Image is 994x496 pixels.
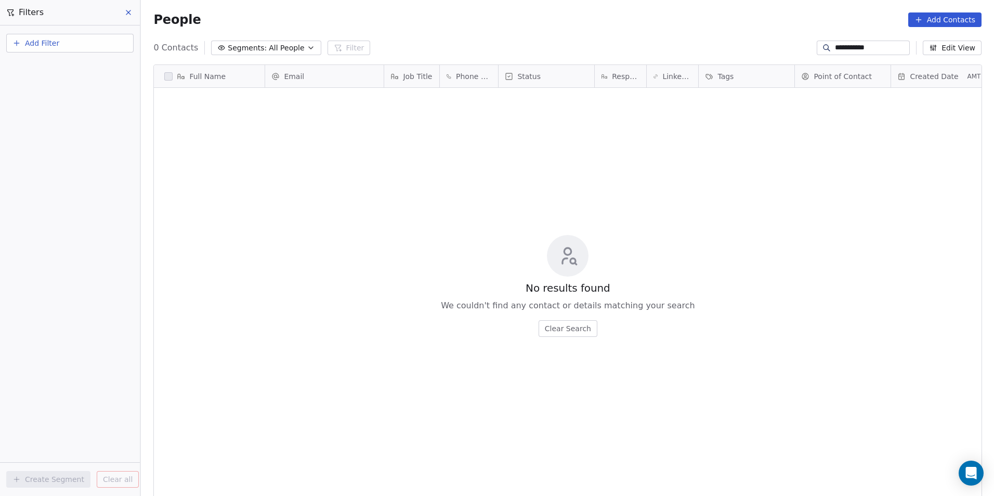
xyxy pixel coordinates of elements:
[228,43,267,54] span: Segments:
[795,65,891,87] div: Point of Contact
[284,71,304,82] span: Email
[440,65,498,87] div: Phone Number
[328,41,371,55] button: Filter
[910,71,958,82] span: Created Date
[662,71,692,82] span: LinkedIn URL
[612,71,640,82] span: Response
[595,65,646,87] div: Response
[923,41,982,55] button: Edit View
[189,71,226,82] span: Full Name
[967,72,980,81] span: AMT
[154,65,265,87] div: Full Name
[539,320,597,337] button: Clear Search
[384,65,439,87] div: Job Title
[456,71,492,82] span: Phone Number
[153,12,201,28] span: People
[499,65,594,87] div: Status
[959,461,984,486] div: Open Intercom Messenger
[269,43,304,54] span: All People
[265,65,384,87] div: Email
[908,12,982,27] button: Add Contacts
[891,65,987,87] div: Created DateAMT
[647,65,698,87] div: LinkedIn URL
[526,281,610,295] span: No results found
[814,71,872,82] span: Point of Contact
[154,88,265,477] div: grid
[717,71,734,82] span: Tags
[153,42,198,54] span: 0 Contacts
[441,299,695,312] span: We couldn't find any contact or details matching your search
[517,71,541,82] span: Status
[403,71,432,82] span: Job Title
[699,65,794,87] div: Tags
